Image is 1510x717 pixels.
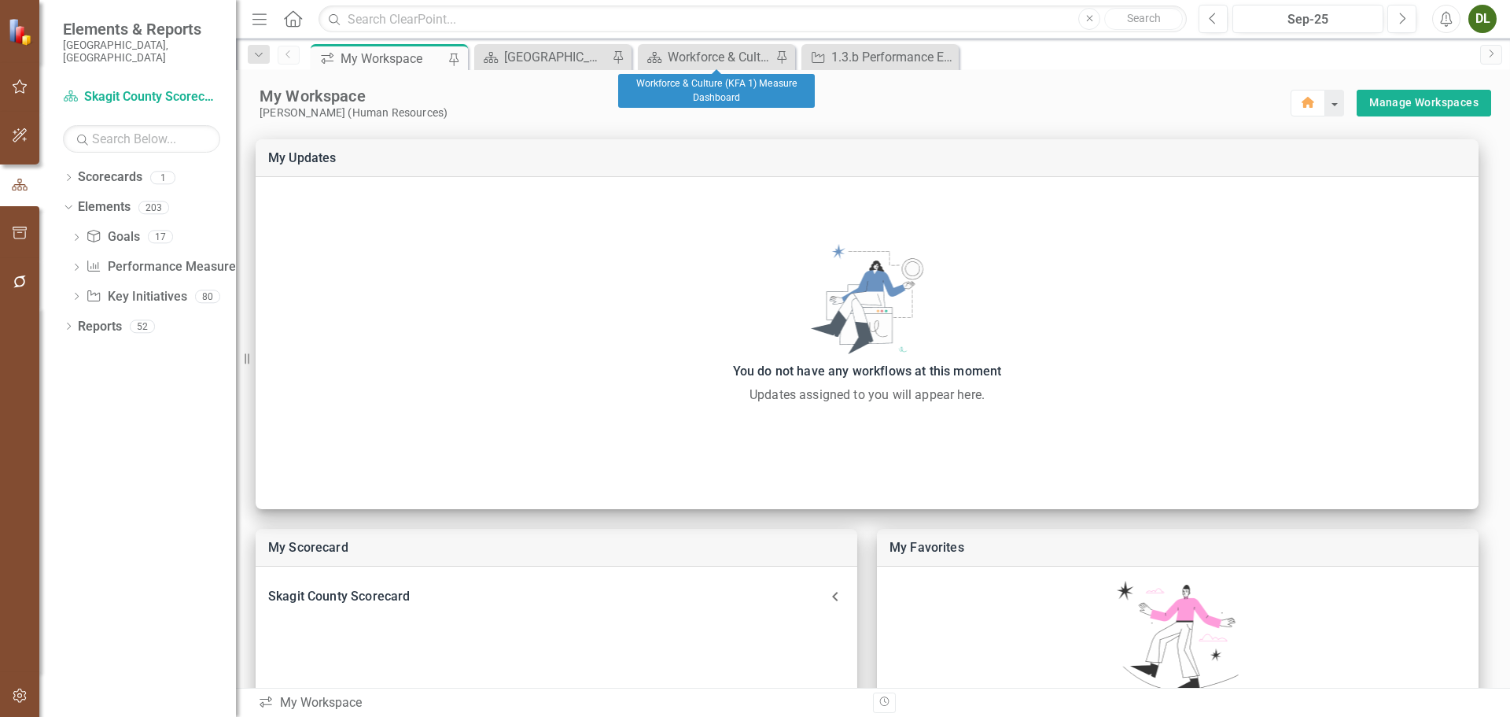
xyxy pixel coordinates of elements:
a: Key Initiatives [86,288,186,306]
a: [GEOGRAPHIC_DATA] Page [478,47,608,67]
div: 80 [195,290,220,303]
button: Search [1104,8,1183,30]
div: 203 [138,201,169,214]
button: DL [1468,5,1497,33]
button: Manage Workspaces [1357,90,1491,116]
a: Skagit County Scorecard [63,88,220,106]
div: Skagit County Scorecard [256,579,857,614]
a: My Favorites [889,540,964,555]
a: Scorecards [78,168,142,187]
a: My Updates [268,150,337,165]
div: My Workspace [258,694,861,712]
div: You do not have any workflows at this moment [263,360,1471,383]
a: Performance Measures [86,258,241,276]
div: 52 [130,320,155,333]
a: Reports [78,318,122,336]
img: ClearPoint Strategy [8,18,35,46]
div: [GEOGRAPHIC_DATA] Page [504,47,608,67]
div: Sep-25 [1238,10,1378,29]
div: 17 [148,231,173,244]
a: Workforce & Culture (KFA 1) Measure Dashboard [642,47,772,67]
a: Elements [78,198,131,216]
input: Search Below... [63,125,220,153]
a: My Scorecard [268,540,348,555]
div: 1.3.b Performance Evaluation and Training [831,47,955,67]
div: My Workspace [341,49,444,68]
span: Elements & Reports [63,20,220,39]
div: 1 [150,171,175,184]
button: Sep-25 [1232,5,1383,33]
div: split button [1357,90,1491,116]
span: Search [1127,12,1161,24]
small: [GEOGRAPHIC_DATA], [GEOGRAPHIC_DATA] [63,39,220,65]
a: Manage Workspaces [1369,93,1479,113]
div: [PERSON_NAME] (Human Resources) [260,106,1291,120]
a: 1.3.b Performance Evaluation and Training [805,47,955,67]
div: My Workspace [260,86,1291,106]
a: Goals [86,228,139,246]
input: Search ClearPoint... [319,6,1187,33]
div: Workforce & Culture (KFA 1) Measure Dashboard [668,47,772,67]
div: Updates assigned to you will appear here. [263,386,1471,405]
div: Workforce & Culture (KFA 1) Measure Dashboard [618,74,815,108]
div: Skagit County Scorecard [268,586,826,608]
